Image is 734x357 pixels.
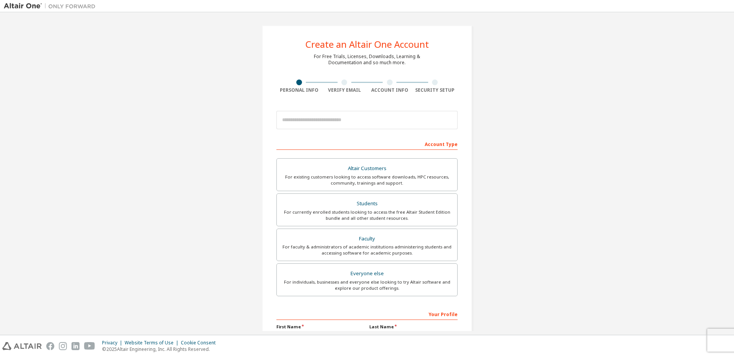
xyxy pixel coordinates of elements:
[367,87,412,93] div: Account Info
[59,342,67,350] img: instagram.svg
[314,54,420,66] div: For Free Trials, Licenses, Downloads, Learning & Documentation and so much more.
[46,342,54,350] img: facebook.svg
[281,234,453,244] div: Faculty
[276,308,458,320] div: Your Profile
[281,209,453,221] div: For currently enrolled students looking to access the free Altair Student Edition bundle and all ...
[125,340,181,346] div: Website Terms of Use
[281,268,453,279] div: Everyone else
[181,340,220,346] div: Cookie Consent
[281,244,453,256] div: For faculty & administrators of academic institutions administering students and accessing softwa...
[84,342,95,350] img: youtube.svg
[276,87,322,93] div: Personal Info
[71,342,80,350] img: linkedin.svg
[281,163,453,174] div: Altair Customers
[276,138,458,150] div: Account Type
[305,40,429,49] div: Create an Altair One Account
[412,87,458,93] div: Security Setup
[102,346,220,352] p: © 2025 Altair Engineering, Inc. All Rights Reserved.
[281,279,453,291] div: For individuals, businesses and everyone else looking to try Altair software and explore our prod...
[322,87,367,93] div: Verify Email
[4,2,99,10] img: Altair One
[281,174,453,186] div: For existing customers looking to access software downloads, HPC resources, community, trainings ...
[102,340,125,346] div: Privacy
[369,324,458,330] label: Last Name
[276,324,365,330] label: First Name
[2,342,42,350] img: altair_logo.svg
[281,198,453,209] div: Students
